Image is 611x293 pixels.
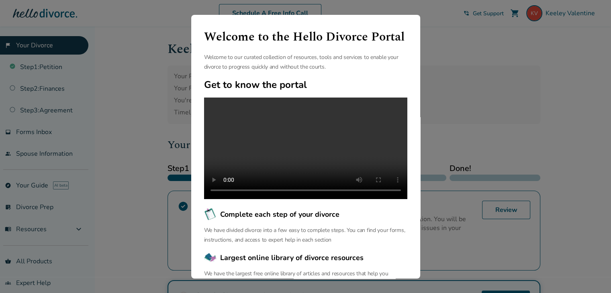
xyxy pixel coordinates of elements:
[204,251,217,264] img: Largest online library of divorce resources
[220,209,339,220] span: Complete each step of your divorce
[204,78,407,91] h2: Get to know the portal
[220,252,364,263] span: Largest online library of divorce resources
[204,53,407,72] p: Welcome to our curated collection of resources, tools and services to enable your divorce to prog...
[204,208,217,221] img: Complete each step of your divorce
[204,28,407,46] h1: Welcome to the Hello Divorce Portal
[571,254,611,293] iframe: Chat Widget
[204,226,407,245] p: We have divided divorce into a few easy to complete steps. You can find your forms, instructions,...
